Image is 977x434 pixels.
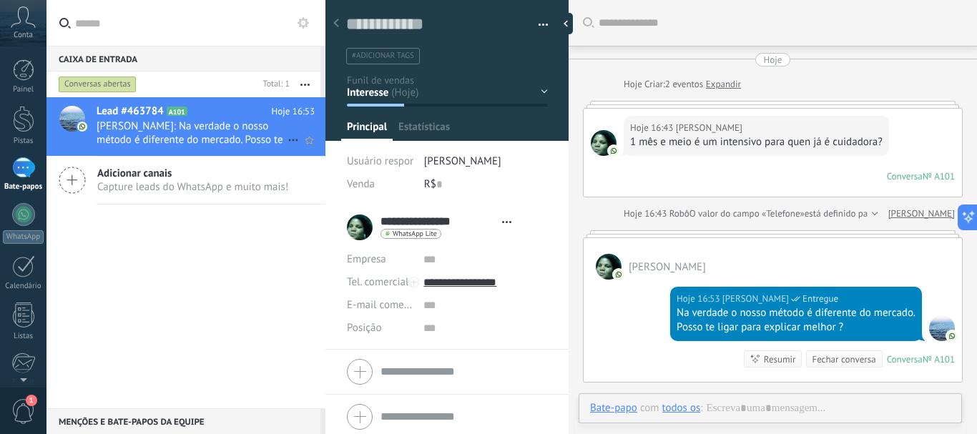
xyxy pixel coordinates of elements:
[811,392,849,406] span: 2 eventos
[614,270,624,280] img: com.amocrm.amocrmwa.svg
[923,353,955,365] div: № A101
[29,395,34,405] font: 1
[398,120,450,141] span: Estatísticas
[347,271,408,294] button: Tel. comercial
[347,298,423,312] font: E-mail comercial
[929,315,955,341] span: Herica Oliveira
[676,121,742,135] span: JANAÍNA FERREIRA
[59,417,205,428] font: Menções e bate-papos da equipe
[347,154,439,168] font: Usuário responsável
[347,120,387,141] span: Principal
[923,170,955,182] div: № A101
[393,229,437,238] font: WhatsApp Lite
[706,77,741,92] a: Expandir
[764,352,796,366] div: Resumir
[97,119,283,160] font: [PERSON_NAME]: Na verdade o nosso método é diferente do mercado. Posso te ligar para explicar mel...
[812,352,875,366] div: Fechar conversa
[677,306,915,320] div: Na verdade o nosso método é diferente do mercado.
[624,392,887,406] div: [PERSON_NAME] responsável foi alterado:
[630,121,676,135] div: Hoje 16:43
[347,248,413,271] div: Empresa
[722,292,789,306] span: Herica Oliveira (Seção de vendas)
[290,71,320,97] button: Mais
[424,154,501,168] font: [PERSON_NAME]
[888,207,955,221] a: [PERSON_NAME]
[272,105,315,117] font: Hoje 16:53
[347,321,381,335] font: Posição
[640,401,659,415] span: com
[4,182,42,192] font: Bate-papos
[14,30,33,40] font: Conta
[669,207,689,220] span: Robô
[46,97,325,156] a: Lead #463784 A101 Hoje 16:53 [PERSON_NAME]: Na verdade o nosso método é diferente do mercado. Pos...
[347,317,413,340] div: Posição
[852,392,887,406] a: Expandir
[689,207,805,221] span: O valor do campo «Telefone»
[347,294,413,317] button: E-mail comercial
[700,401,702,415] span: :
[347,275,408,289] font: Tel. comercial
[609,146,619,156] img: com.amocrm.amocrmwa.svg
[424,177,436,191] font: R$
[947,331,957,341] img: com.amocrm.amocrmwa.svg
[624,392,644,406] div: Hoje
[97,104,164,118] font: Lead #463784
[624,77,644,92] div: Hoje
[887,353,923,365] div: Conversa
[596,254,622,280] span: JANAÍNA FERREIRA
[887,170,923,182] div: Conversa
[629,260,706,274] span: JANAÍNA FERREIRA
[665,77,703,92] span: 2 eventos
[263,79,290,89] font: Total: 1
[97,167,172,180] font: Adicionar canais
[764,53,782,66] div: Hoje
[662,401,701,414] div: todos os
[6,232,40,242] font: WhatsApp
[347,252,386,266] font: Empresa
[14,136,34,146] font: Pistas
[591,130,617,156] span: JANAÍNA FERREIRA
[347,173,413,196] div: Venda
[13,84,34,94] font: Painel
[624,77,741,92] div: Criar:
[677,320,915,335] div: Posso te ligar para explicar melhor ?
[630,135,883,149] div: 1 mês e meio é um intensivo para quen já é cuidadora?
[347,177,375,191] font: Venda
[677,292,722,306] div: Hoje 16:53
[77,122,87,132] img: com.amocrm.amocrmwa.svg
[802,292,838,306] span: Entregue
[624,207,669,221] div: Hoje 16:43
[5,281,41,291] font: Calendário
[352,51,414,61] font: #adicionar tags
[14,331,33,341] font: Listas
[59,54,137,65] font: Caixa de entrada
[805,207,961,221] span: está definido para «[PHONE_NUMBER]»
[347,150,413,173] div: Usuário responsável
[167,107,187,116] span: A101
[559,13,573,34] div: ocultar
[64,79,131,89] font: Conversas abertas
[97,180,288,194] font: Capture leads do WhatsApp e muito mais!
